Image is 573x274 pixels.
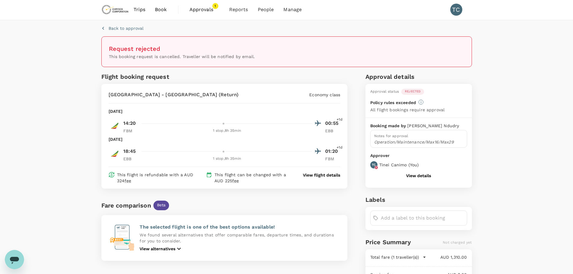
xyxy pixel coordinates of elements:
img: ET [109,148,121,160]
p: [PERSON_NAME] Ndudry [407,123,459,129]
p: 01:20 [325,148,340,155]
div: 1 stop , 8h 35min [142,156,312,162]
p: This booking request is cancelled. Traveller will be notified by email. [109,54,464,60]
button: Back to approval [101,25,143,31]
div: 1 stop , 8h 35min [142,128,312,134]
p: Economy class [309,92,340,98]
span: Manage [283,6,302,13]
p: TC [372,163,376,167]
p: We found several alternatives that offer comparable fares, departure times, and durations for you... [140,232,340,244]
p: EBB [123,156,138,162]
img: Chrysos Corporation [101,3,129,16]
p: FBM [123,128,138,134]
span: fee [232,178,239,183]
h6: Request rejected [109,44,464,54]
span: Book [155,6,167,13]
span: People [258,6,274,13]
p: View alternatives [140,246,175,252]
p: The selected flight is one of the best options available! [140,223,340,231]
p: EBB [325,128,340,134]
p: Total fare (1 traveller(s)) [370,254,419,260]
span: Notes for approval [374,134,408,138]
button: View alternatives [140,245,183,252]
p: 00:55 [325,120,340,127]
span: Not charged yet [443,240,472,245]
span: +1d [337,145,343,151]
p: [GEOGRAPHIC_DATA] - [GEOGRAPHIC_DATA] (Return) [109,91,239,98]
p: Policy rules exceeded [370,100,416,106]
iframe: Button to launch messaging window [5,250,24,269]
p: [DATE] [109,108,123,114]
p: 14:20 [123,120,136,127]
span: 1 [212,3,218,9]
p: 18:45 [123,148,136,155]
p: All flight bookings require approval [370,107,445,113]
img: ET [109,120,121,132]
p: Back to approval [109,25,143,31]
span: Reports [229,6,248,13]
p: Operation/Maintenance/Max16/Max29 [374,139,463,145]
p: Approver [370,152,467,159]
span: Rejected [401,89,424,94]
p: This flight can be changed with a AUD 225 [214,172,291,184]
p: Tinei Canimo ( You ) [379,162,419,168]
p: AUD 1,310.00 [426,254,467,260]
p: FBM [325,156,340,162]
span: fee [125,178,131,183]
div: Fare comparison [101,201,151,210]
button: View flight details [303,172,340,178]
span: Approvals [189,6,220,13]
h6: Flight booking request [101,72,223,82]
h6: Price Summary [365,237,411,247]
button: View details [406,173,431,178]
span: Beta [153,202,169,208]
span: Trips [134,6,145,13]
div: Approval status [370,89,399,95]
p: This flight is refundable with a AUD 324 [117,172,204,184]
span: +1d [337,117,343,123]
h6: Approval details [365,72,472,82]
p: Booking made by [370,123,407,129]
p: [DATE] [109,136,123,142]
input: Add a label to this booking [381,213,464,223]
h6: Labels [365,195,472,205]
button: Total fare (1 traveller(s)) [370,254,426,260]
div: TC [450,4,462,16]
